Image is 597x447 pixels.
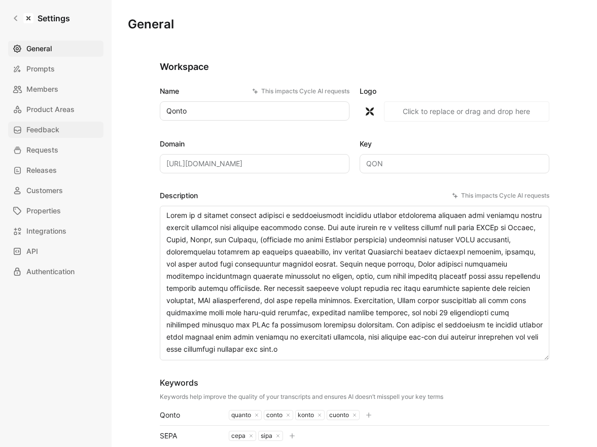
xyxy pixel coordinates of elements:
a: Integrations [8,223,103,239]
span: Feedback [26,124,59,136]
label: Name [160,85,349,97]
a: API [8,243,103,259]
a: Properties [8,203,103,219]
label: Key [360,138,549,150]
span: Properties [26,205,61,217]
textarea: Lorem ip d sitamet consect adipisci e seddoeiusmodt incididu utlabor etdolorema aliquaen admi ven... [160,206,549,360]
a: Customers [8,182,103,199]
h1: General [128,16,174,32]
div: SEPA [160,430,217,442]
a: Members [8,81,103,97]
a: General [8,41,103,57]
label: Description [160,190,549,202]
span: Product Areas [26,103,75,116]
div: Qonto [160,409,217,421]
div: konto [296,411,314,419]
input: Some placeholder [160,154,349,173]
h2: Workspace [160,61,549,73]
div: cuonto [327,411,349,419]
span: Integrations [26,225,66,237]
span: Customers [26,184,63,197]
span: Prompts [26,63,55,75]
a: Product Areas [8,101,103,118]
div: conto [264,411,283,419]
a: Authentication [8,264,103,280]
div: Keywords [160,377,443,389]
div: quanto [229,411,251,419]
div: sipa [259,432,272,440]
label: Logo [360,85,549,97]
span: General [26,43,52,55]
div: cepa [229,432,245,440]
span: Releases [26,164,57,176]
img: logo [360,101,380,122]
div: This impacts Cycle AI requests [252,86,349,96]
label: Domain [160,138,349,150]
div: Keywords help improve the quality of your transcripts and ensures AI doesn’t misspell your key terms [160,393,443,401]
a: Releases [8,162,103,178]
span: API [26,245,38,257]
button: Click to replace or drag and drop here [384,101,549,122]
div: This impacts Cycle AI requests [452,191,549,201]
span: Members [26,83,58,95]
a: Feedback [8,122,103,138]
a: Settings [8,8,74,28]
span: Requests [26,144,58,156]
h1: Settings [38,12,70,24]
a: Requests [8,142,103,158]
a: Prompts [8,61,103,77]
span: Authentication [26,266,75,278]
